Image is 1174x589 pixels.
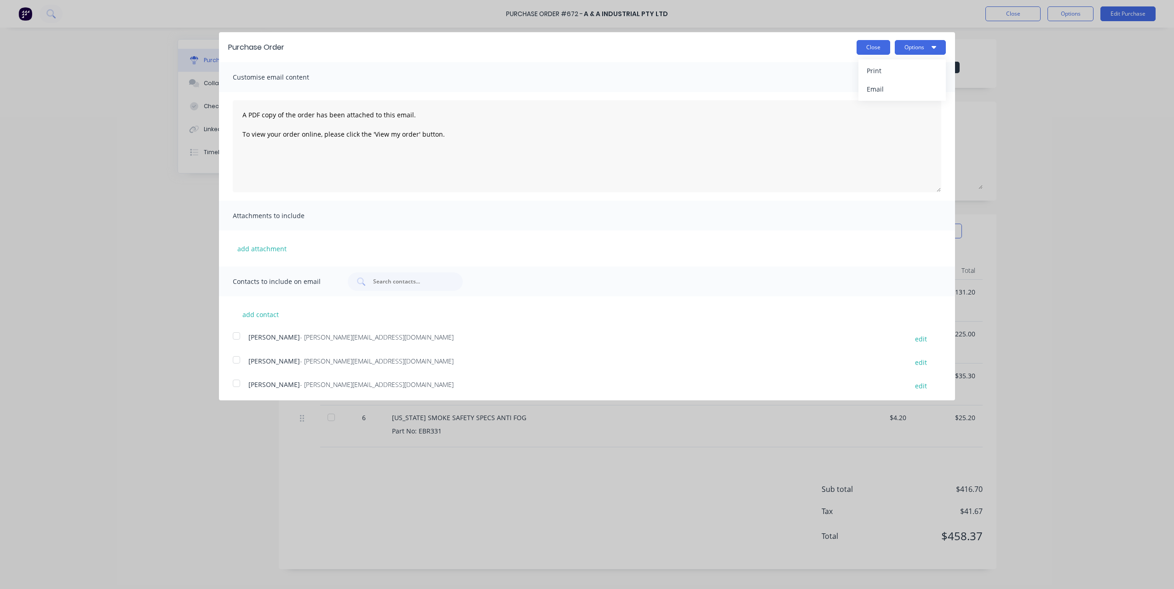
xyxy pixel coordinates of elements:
[867,64,938,77] div: Print
[233,71,334,84] span: Customise email content
[858,62,946,80] button: Print
[867,82,938,96] div: Email
[857,40,890,55] button: Close
[248,333,300,341] span: [PERSON_NAME]
[228,42,284,53] div: Purchase Order
[895,40,946,55] button: Options
[233,307,288,321] button: add contact
[233,209,334,222] span: Attachments to include
[233,275,334,288] span: Contacts to include on email
[233,100,941,192] textarea: A PDF copy of the order has been attached to this email. To view your order online, please click ...
[858,80,946,98] button: Email
[300,380,454,389] span: - [PERSON_NAME][EMAIL_ADDRESS][DOMAIN_NAME]
[233,242,291,255] button: add attachment
[248,380,300,389] span: [PERSON_NAME]
[909,356,932,369] button: edit
[372,277,449,286] input: Search contacts...
[300,357,454,365] span: - [PERSON_NAME][EMAIL_ADDRESS][DOMAIN_NAME]
[909,332,932,345] button: edit
[248,357,300,365] span: [PERSON_NAME]
[300,333,454,341] span: - [PERSON_NAME][EMAIL_ADDRESS][DOMAIN_NAME]
[909,380,932,392] button: edit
